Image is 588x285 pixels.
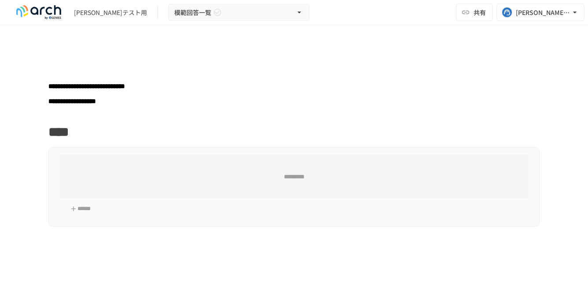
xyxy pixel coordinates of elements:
img: logo-default@2x-9cf2c760.svg [11,5,67,19]
span: 共有 [474,7,486,17]
button: 共有 [456,4,493,21]
div: [PERSON_NAME]テスト用 [74,8,147,17]
button: 模範回答一覧 [169,4,309,21]
span: 模範回答一覧 [174,7,211,18]
button: [PERSON_NAME][EMAIL_ADDRESS][DOMAIN_NAME] [496,4,584,21]
div: [PERSON_NAME][EMAIL_ADDRESS][DOMAIN_NAME] [516,7,570,18]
